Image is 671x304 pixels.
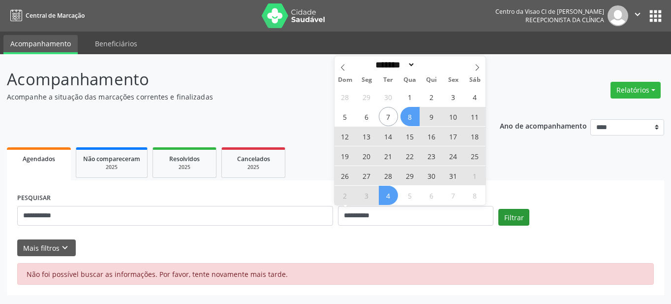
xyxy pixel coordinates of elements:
span: Outubro 16, 2025 [422,127,441,146]
span: Outubro 30, 2025 [422,166,441,185]
button: Mais filtroskeyboard_arrow_down [17,239,76,257]
span: Outubro 28, 2025 [379,166,398,185]
span: Setembro 29, 2025 [357,87,376,106]
span: Outubro 29, 2025 [400,166,420,185]
span: Outubro 25, 2025 [465,146,485,166]
span: Outubro 23, 2025 [422,146,441,166]
span: Outubro 5, 2025 [335,107,355,126]
span: Dom [335,77,356,83]
span: Outubro 21, 2025 [379,146,398,166]
i:  [632,9,643,20]
p: Ano de acompanhamento [500,119,587,132]
span: Novembro 5, 2025 [400,186,420,205]
span: Outubro 19, 2025 [335,146,355,166]
span: Outubro 22, 2025 [400,146,420,166]
span: Novembro 1, 2025 [465,166,485,185]
span: Recepcionista da clínica [525,16,604,24]
span: Novembro 6, 2025 [422,186,441,205]
span: Outubro 2, 2025 [422,87,441,106]
p: Acompanhe a situação das marcações correntes e finalizadas [7,92,467,102]
button: apps [647,7,664,25]
p: Acompanhamento [7,67,467,92]
span: Outubro 7, 2025 [379,107,398,126]
span: Sáb [464,77,486,83]
span: Outubro 15, 2025 [400,127,420,146]
span: Outubro 14, 2025 [379,127,398,146]
span: Outubro 6, 2025 [357,107,376,126]
a: Acompanhamento [3,35,78,54]
span: Outubro 12, 2025 [335,127,355,146]
span: Outubro 1, 2025 [400,87,420,106]
div: 2025 [229,164,278,171]
span: Ter [377,77,399,83]
span: Cancelados [237,155,270,163]
span: Qua [399,77,421,83]
span: Novembro 2, 2025 [335,186,355,205]
span: Outubro 13, 2025 [357,127,376,146]
span: Não compareceram [83,155,140,163]
span: Novembro 3, 2025 [357,186,376,205]
span: Qui [421,77,442,83]
span: Outubro 17, 2025 [444,127,463,146]
input: Year [415,60,448,70]
span: Agendados [23,155,55,163]
div: 2025 [160,164,209,171]
select: Month [372,60,416,70]
label: PESQUISAR [17,191,51,206]
span: Outubro 4, 2025 [465,87,485,106]
span: Seg [356,77,377,83]
img: img [608,5,628,26]
span: Central de Marcação [26,11,85,20]
span: Outubro 27, 2025 [357,166,376,185]
span: Outubro 8, 2025 [400,107,420,126]
span: Outubro 24, 2025 [444,146,463,166]
div: Centro da Visao Cl de [PERSON_NAME] [495,7,604,16]
a: Central de Marcação [7,7,85,24]
span: Setembro 30, 2025 [379,87,398,106]
span: Outubro 3, 2025 [444,87,463,106]
span: Outubro 11, 2025 [465,107,485,126]
span: Outubro 26, 2025 [335,166,355,185]
span: Outubro 18, 2025 [465,127,485,146]
span: Novembro 7, 2025 [444,186,463,205]
span: Sex [442,77,464,83]
span: Outubro 31, 2025 [444,166,463,185]
i: keyboard_arrow_down [60,242,70,253]
button: Filtrar [498,209,529,226]
span: Outubro 20, 2025 [357,146,376,166]
span: Resolvidos [169,155,200,163]
button:  [628,5,647,26]
a: Beneficiários [88,35,144,52]
div: Não foi possível buscar as informações. Por favor, tente novamente mais tarde. [17,263,654,285]
div: 2025 [83,164,140,171]
span: Novembro 4, 2025 [379,186,398,205]
button: Relatórios [610,82,661,99]
span: Novembro 8, 2025 [465,186,485,205]
span: Setembro 28, 2025 [335,87,355,106]
span: Outubro 9, 2025 [422,107,441,126]
span: Outubro 10, 2025 [444,107,463,126]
